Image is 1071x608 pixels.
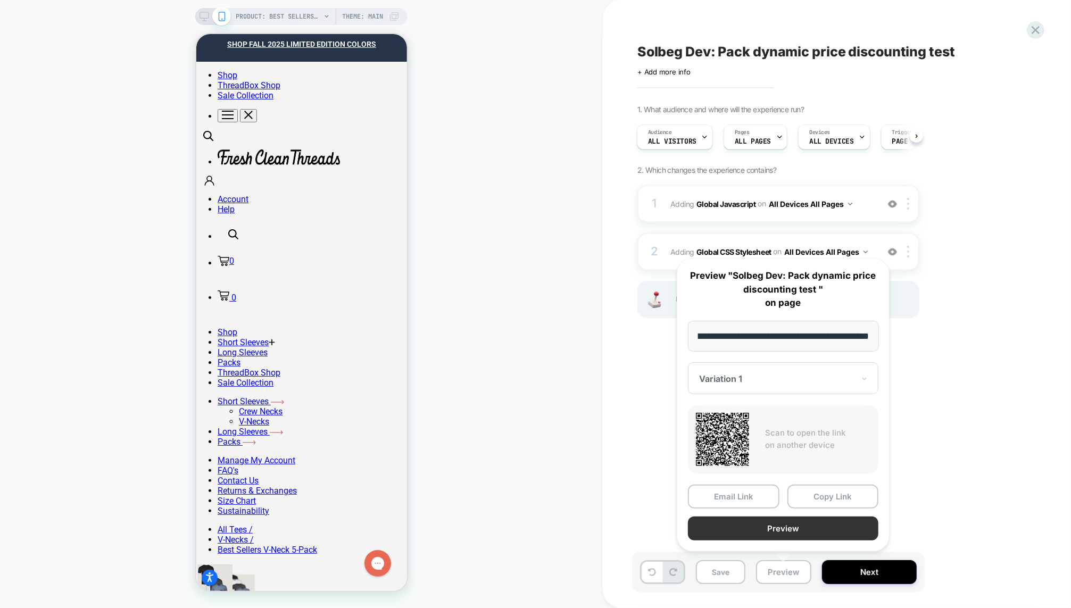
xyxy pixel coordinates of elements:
[21,431,42,442] a: FAQ's
[773,245,781,258] span: on
[21,501,57,511] a: V-Necks /
[1,530,36,577] img: Best Seller's V-Neck 5-Pack Ghost Mannequin | Fresh Clean Threads
[649,193,660,214] div: 1
[21,293,41,303] a: Shop
[21,170,211,180] a: Help
[649,241,660,262] div: 2
[21,393,87,403] a: Long Sleeves
[21,160,211,170] a: Account
[163,512,200,546] iframe: Gorgias live chat messenger
[43,382,73,393] a: V-Necks
[21,344,77,354] a: Sale Collection
[21,442,62,452] a: Contact Us
[648,129,672,136] span: Audience
[688,485,779,509] button: Email Link
[809,138,853,145] span: ALL DEVICES
[9,26,202,49] a: BEST SELLING STYLES - SHOP NOW
[21,462,60,472] a: Size Chart
[696,199,756,208] b: Global Javascript
[21,56,77,66] a: Sale Collection
[756,560,811,584] button: Preview
[21,313,71,323] a: Long Sleeves
[848,203,852,205] img: down arrow
[637,105,804,114] span: 1. What audience and where will the experience run?
[784,244,868,260] button: All Devices All Pages
[688,517,878,540] button: Preview
[21,303,72,313] span: Short Sleeves
[21,323,44,334] a: Packs
[27,540,59,572] img: Best Seller's V-Neck 5-Pack Ghost Mannequin | Fresh Clean Threads
[688,269,878,310] p: Preview "Solbeg Dev: Pack dynamic price discounting test " on page
[637,165,776,174] span: 2. Which changes the experience contains?
[21,472,73,482] a: Sustainability
[236,8,321,25] span: PRODUCT: Best Sellers V-Neck 5-Pack
[21,403,60,413] a: Packs
[21,421,99,431] a: Manage My Account
[892,129,913,136] span: Trigger
[21,170,38,180] span: Help
[21,452,101,462] a: Returns & Exchanges
[907,246,909,257] img: close
[21,115,144,131] img: Logo
[765,427,870,451] p: Scan to open the link on another device
[907,198,909,210] img: close
[648,138,696,145] span: All Visitors
[670,196,873,212] span: Adding
[43,372,86,382] a: Crew Necks
[809,129,830,136] span: Devices
[758,197,766,210] span: on
[696,560,745,584] button: Save
[35,259,40,269] span: 0
[735,129,750,136] span: Pages
[644,291,665,308] img: Joystick
[21,490,56,501] a: All Tees /
[892,138,928,145] span: Page Load
[637,44,955,60] span: Solbeg Dev: Pack dynamic price discounting test
[21,36,41,46] a: Shop
[735,138,771,145] span: ALL PAGES
[787,485,879,509] button: Copy Link
[21,362,88,372] a: Short Sleeves
[769,196,852,212] button: All Devices All Pages
[21,334,84,344] a: ThreadBox Shop
[21,46,84,56] a: ThreadBox Shop
[21,303,79,313] a: Short Sleeves
[21,222,211,232] a: 0
[21,511,121,521] a: Best Sellers V-Neck 5-Pack
[888,199,897,209] img: crossed eye
[822,560,917,584] button: Next
[21,160,52,170] span: Account
[637,68,691,76] span: + Add more info
[33,222,38,232] span: 0
[670,244,873,260] span: Adding
[342,8,383,25] span: Theme: MAIN
[9,2,202,26] a: SHOP FALL 2025 LIMITED EDITION COLORS
[21,259,40,269] a: 0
